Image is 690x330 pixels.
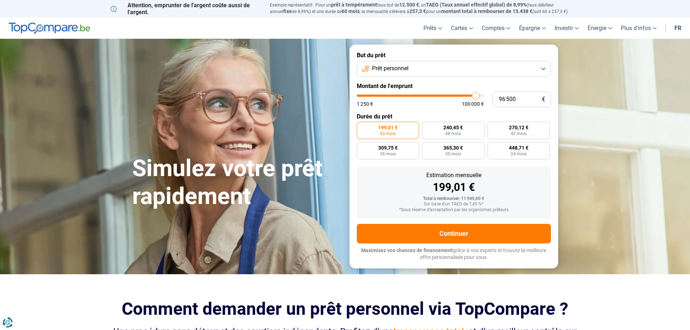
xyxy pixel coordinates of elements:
[283,8,292,14] span: fixe
[342,8,360,14] span: 60 mois
[441,8,532,14] span: montant total à rembourser de 15.438 €
[363,172,545,178] div: Estimation mensuelle
[419,17,447,39] a: Prêts
[399,2,419,8] span: 12.500 €
[331,2,377,8] span: prêt à tempérament
[511,131,527,136] span: 42 mois
[357,52,551,59] label: But du prêt
[670,17,686,39] a: fr
[443,145,463,150] span: 365,30 €
[361,247,453,253] span: Maximisez vos chances de financement
[372,64,409,72] span: Prêt personnel
[378,125,398,130] span: 199,01 €
[363,202,545,207] div: Sur base d'un TAEG de 7,45 %*
[357,83,551,89] label: Montant de l'emprunt
[363,182,545,193] div: 199,01 €
[426,2,527,8] span: TAEG (Taux annuel effectif global) de 8,99%
[110,299,580,319] h2: Comment demander un prêt personnel via TopCompare ?
[380,131,396,136] span: 60 mois
[462,101,484,106] span: 100 000 €
[583,17,616,39] a: Énergie
[378,145,398,150] span: 309,75 €
[542,96,545,103] span: €
[445,131,461,136] span: 48 mois
[270,2,580,15] p: Exemple représentatif : Pour un tous but de , un (taux débiteur annuel de 8,99%) et une durée de ...
[357,101,373,106] span: 1 250 €
[509,125,528,130] span: 270,12 €
[363,196,545,201] div: Total à rembourser: 11 940,60 €
[509,145,528,150] span: 448,71 €
[477,17,515,39] a: Comptes
[9,22,90,34] img: TopCompare
[409,8,426,14] span: 257,3 €
[616,17,661,39] a: Plus d'infos
[447,17,477,39] a: Cartes
[445,152,461,156] span: 30 mois
[357,61,551,77] button: Prêt personnel
[550,17,583,39] a: Investir
[357,247,551,261] p: grâce à nos experts et trouvez la meilleure offre personnalisée pour vous.
[357,113,551,120] label: Durée du prêt
[357,224,551,243] button: Continuer
[110,2,261,16] p: Attention, emprunter de l'argent coûte aussi de l'argent.
[511,152,527,156] span: 24 mois
[132,155,341,210] h1: Simulez votre prêt rapidement
[380,152,396,156] span: 36 mois
[363,208,545,213] div: *Sous réserve d'acceptation par les organismes prêteurs
[443,125,463,130] span: 240,45 €
[515,17,550,39] a: Épargne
